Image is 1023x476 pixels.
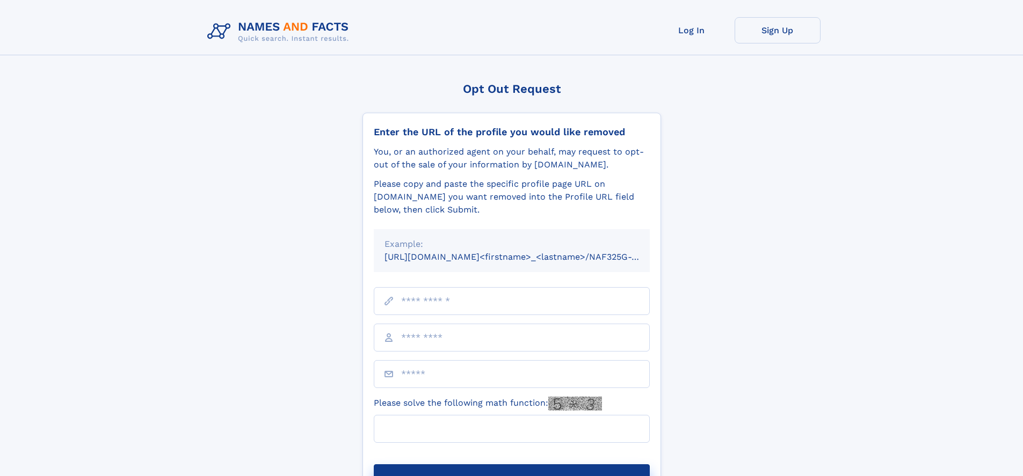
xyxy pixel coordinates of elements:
[649,17,735,43] a: Log In
[374,145,650,171] div: You, or an authorized agent on your behalf, may request to opt-out of the sale of your informatio...
[374,178,650,216] div: Please copy and paste the specific profile page URL on [DOMAIN_NAME] you want removed into the Pr...
[362,82,661,96] div: Opt Out Request
[203,17,358,46] img: Logo Names and Facts
[374,397,602,411] label: Please solve the following math function:
[384,238,639,251] div: Example:
[384,252,670,262] small: [URL][DOMAIN_NAME]<firstname>_<lastname>/NAF325G-xxxxxxxx
[374,126,650,138] div: Enter the URL of the profile you would like removed
[735,17,821,43] a: Sign Up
